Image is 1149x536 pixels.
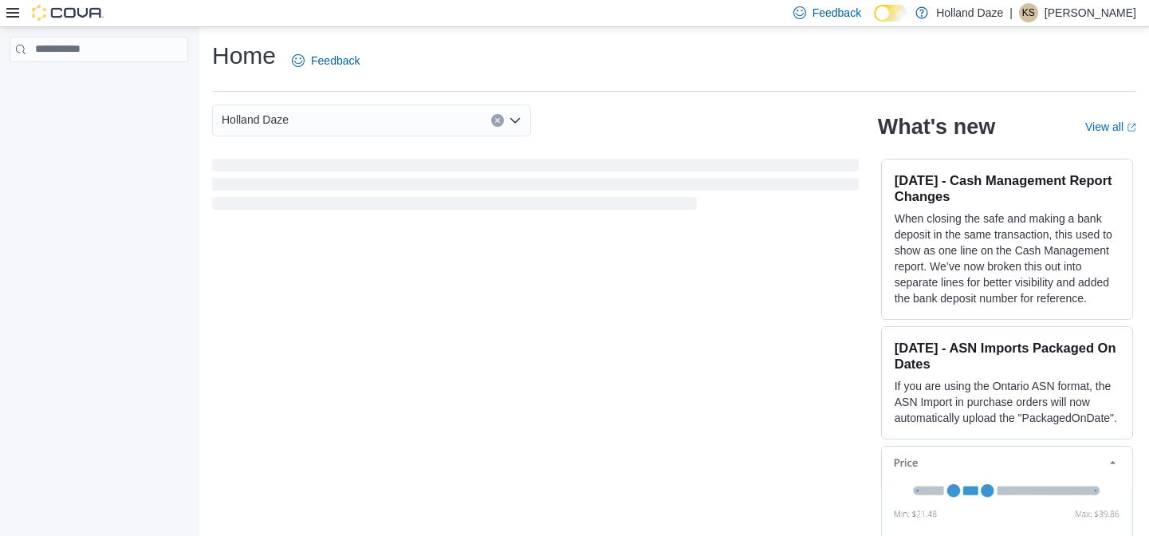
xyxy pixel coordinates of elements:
img: Cova [32,5,104,21]
h3: [DATE] - Cash Management Report Changes [895,172,1119,204]
span: Holland Daze [222,110,289,129]
nav: Complex example [10,65,188,104]
button: Clear input [491,114,504,127]
h1: Home [212,40,276,72]
div: Krista Scratcher [1019,3,1038,22]
p: [PERSON_NAME] [1045,3,1136,22]
span: Feedback [311,53,360,69]
p: When closing the safe and making a bank deposit in the same transaction, this used to show as one... [895,211,1119,306]
p: If you are using the Ontario ASN format, the ASN Import in purchase orders will now automatically... [895,378,1119,426]
span: Feedback [813,5,861,21]
p: Holland Daze [936,3,1003,22]
button: Open list of options [509,114,521,127]
h2: What's new [878,114,995,140]
p: | [1009,3,1013,22]
input: Dark Mode [874,5,907,22]
span: KS [1022,3,1035,22]
h3: [DATE] - ASN Imports Packaged On Dates [895,340,1119,372]
svg: External link [1127,123,1136,132]
a: View allExternal link [1085,120,1136,133]
a: Feedback [285,45,366,77]
span: Loading [212,162,859,213]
